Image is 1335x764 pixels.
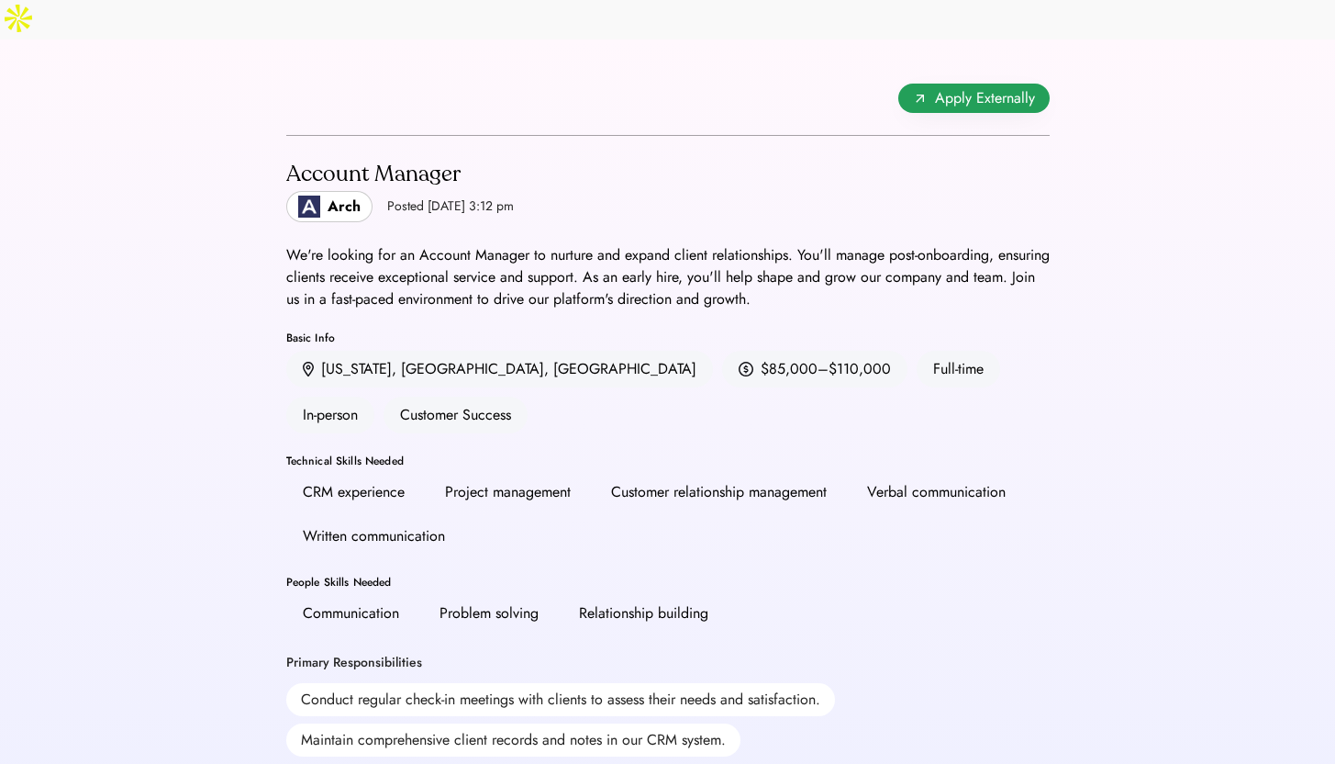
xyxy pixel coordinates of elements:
div: Project management [445,481,571,503]
div: Arch [328,196,361,218]
div: Posted [DATE] 3:12 pm [387,197,514,216]
div: Conduct regular check-in meetings with clients to assess their needs and satisfaction. [286,683,835,716]
div: Problem solving [439,602,539,624]
div: In-person [286,397,374,433]
span: Apply Externally [935,87,1035,109]
div: Verbal communication [867,481,1006,503]
button: Apply Externally [898,84,1050,113]
div: Customer relationship management [611,481,827,503]
div: Primary Responsibilities [286,654,422,672]
div: Full-time [917,351,1000,388]
div: People Skills Needed [286,577,1050,588]
div: Account Manager [286,160,514,189]
div: Communication [303,602,399,624]
div: Technical Skills Needed [286,455,1050,466]
div: Maintain comprehensive client records and notes in our CRM system. [286,724,740,757]
div: Written communication [303,525,445,547]
img: Logo_Blue_1.png [298,196,320,218]
div: CRM experience [303,481,405,503]
div: We're looking for an Account Manager to nurture and expand client relationships. You'll manage po... [286,244,1050,310]
img: money.svg [739,361,753,377]
div: Basic Info [286,332,1050,343]
div: [US_STATE], [GEOGRAPHIC_DATA], [GEOGRAPHIC_DATA] [321,358,696,380]
div: Relationship building [579,602,708,624]
div: Customer Success [384,397,528,433]
div: $85,000–$110,000 [761,358,891,380]
img: location.svg [303,362,314,377]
